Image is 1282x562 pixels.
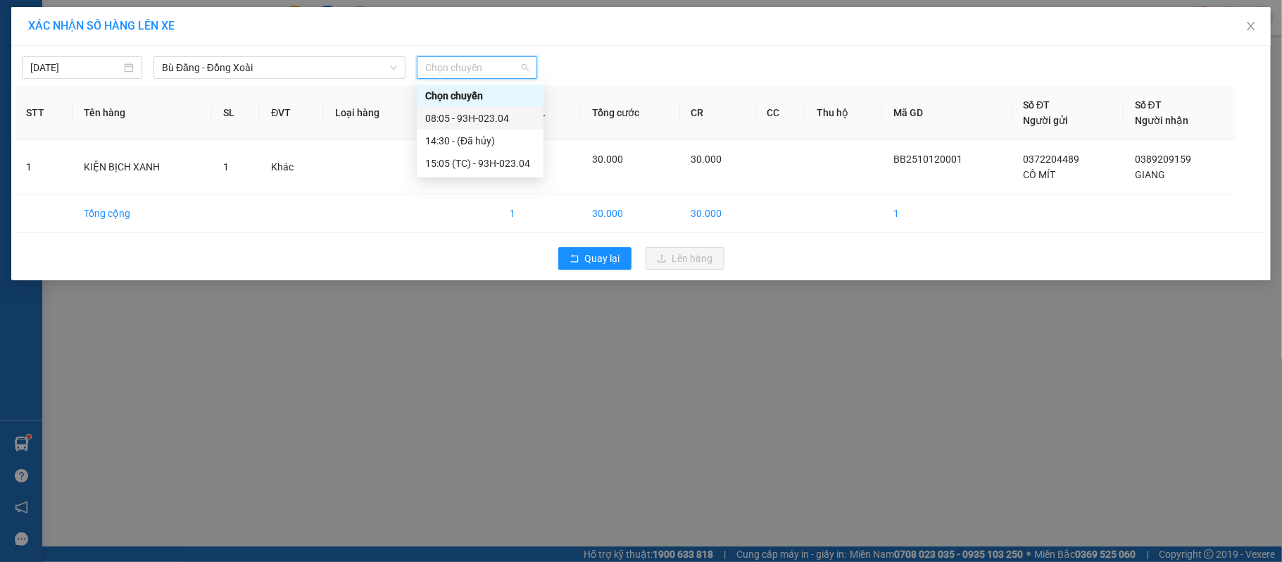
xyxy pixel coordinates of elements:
[893,154,962,165] span: BB2510120001
[425,88,535,104] div: Chọn chuyến
[73,194,212,233] td: Tổng cộng
[1023,169,1055,180] span: CÔ MÍT
[1135,169,1165,180] span: GIANG
[324,86,419,140] th: Loại hàng
[882,194,1012,233] td: 1
[223,161,229,173] span: 1
[1023,115,1068,126] span: Người gửi
[15,86,73,140] th: STT
[1023,154,1079,165] span: 0372204489
[425,156,535,171] div: 15:05 (TC) - 93H-023.04
[15,140,73,194] td: 1
[1135,154,1191,165] span: 0389209159
[260,140,324,194] td: Khác
[425,133,535,149] div: 14:30 - (Đã hủy)
[28,19,175,32] span: XÁC NHẬN SỐ HÀNG LÊN XE
[1245,20,1257,32] span: close
[425,57,529,78] span: Chọn chuyến
[805,86,882,140] th: Thu hộ
[691,154,722,165] span: 30.000
[1231,7,1271,46] button: Close
[260,86,324,140] th: ĐVT
[581,86,679,140] th: Tổng cước
[680,86,756,140] th: CR
[73,86,212,140] th: Tên hàng
[417,85,543,107] div: Chọn chuyến
[585,251,620,266] span: Quay lại
[425,111,535,126] div: 08:05 - 93H-023.04
[570,254,579,265] span: rollback
[755,86,805,140] th: CC
[592,154,623,165] span: 30.000
[1023,99,1050,111] span: Số ĐT
[212,86,260,140] th: SL
[389,63,398,72] span: down
[581,194,679,233] td: 30.000
[162,57,397,78] span: Bù Đăng - Đồng Xoài
[498,194,582,233] td: 1
[30,60,121,75] input: 12/10/2025
[73,140,212,194] td: KIỆN BỊCH XANH
[882,86,1012,140] th: Mã GD
[1135,99,1162,111] span: Số ĐT
[1135,115,1188,126] span: Người nhận
[558,247,631,270] button: rollbackQuay lại
[680,194,756,233] td: 30.000
[646,247,724,270] button: uploadLên hàng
